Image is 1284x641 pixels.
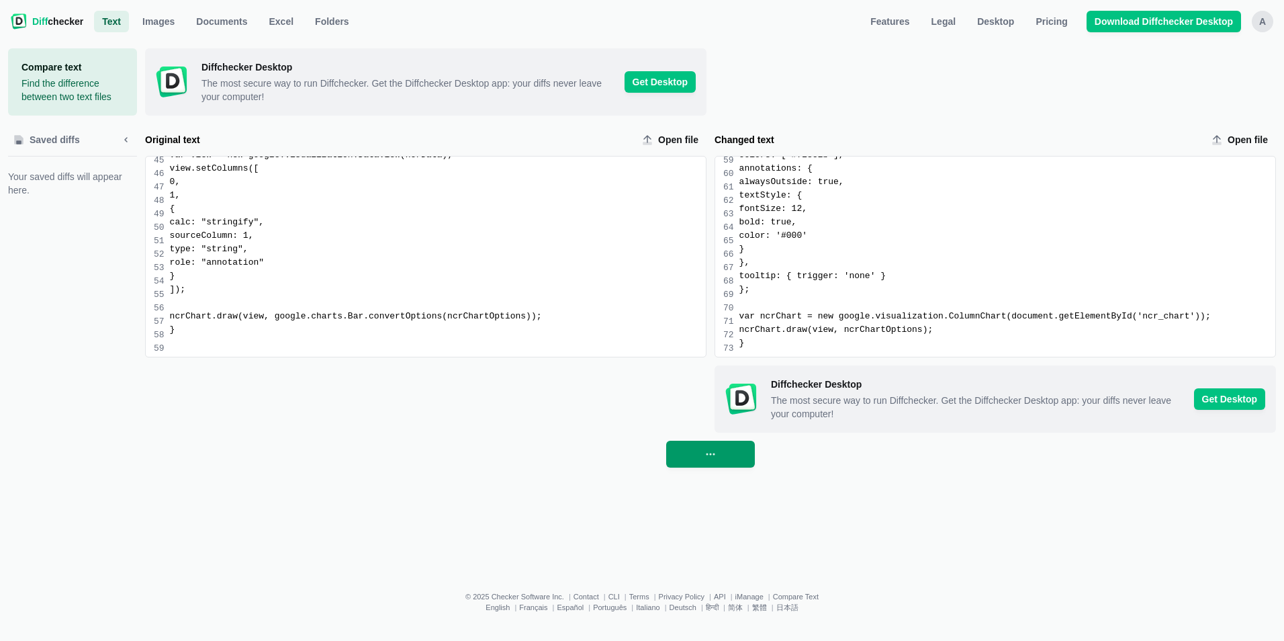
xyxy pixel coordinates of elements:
[27,133,83,146] span: Saved diffs
[170,175,706,189] div: 0,
[519,603,547,611] a: Français
[201,77,614,103] span: The most secure way to run Diffchecker. Get the Diffchecker Desktop app: your diffs never leave y...
[261,11,302,32] a: Excel
[140,15,177,28] span: Images
[723,288,734,302] div: 69
[170,269,706,283] div: }
[170,189,706,202] div: 1,
[739,216,1275,229] div: bold: true,
[154,329,165,342] div: 58
[154,288,165,302] div: 55
[154,167,165,181] div: 46
[739,162,1275,175] div: annotations: {
[670,603,696,611] a: Deutsch
[723,181,734,194] div: 61
[723,329,734,342] div: 72
[723,221,734,234] div: 64
[659,593,704,601] a: Privacy Policy
[170,162,706,175] div: view.setColumns([
[739,175,1275,189] div: alwaysOutside: true,
[723,194,734,208] div: 62
[170,243,706,256] div: type: "string",
[776,603,798,611] a: 日本語
[312,15,352,28] span: Folders
[625,71,696,93] span: Get Desktop
[739,229,1275,243] div: color: '#000'
[929,15,959,28] span: Legal
[154,275,165,288] div: 54
[723,234,734,248] div: 65
[723,154,734,167] div: 59
[1206,129,1276,151] label: Changed text upload
[8,170,137,197] span: Your saved diffs will appear here.
[637,129,706,151] label: Original text upload
[170,216,706,229] div: calc: "stringify",
[145,48,706,116] a: Diffchecker Desktop iconDiffchecker Desktop The most secure way to run Diffchecker. Get the Diffc...
[725,383,758,415] img: Diffchecker Desktop icon
[608,593,620,601] a: CLI
[32,15,83,28] span: checker
[170,323,706,337] div: }
[465,593,574,601] li: © 2025 Checker Software Inc.
[1033,15,1070,28] span: Pricing
[706,603,719,611] a: हिन्दी
[21,60,124,74] h1: Compare text
[154,194,165,208] div: 48
[154,261,165,275] div: 53
[145,369,706,429] iframe: Advertisement
[969,11,1022,32] a: Desktop
[134,11,183,32] a: Images
[629,593,649,601] a: Terms
[99,15,124,28] span: Text
[666,441,755,468] button: Find difference
[739,256,1275,269] div: },
[739,189,1275,202] div: textStyle: {
[154,302,165,315] div: 56
[193,15,250,28] span: Documents
[773,593,819,601] a: Compare Text
[723,208,734,221] div: 63
[723,167,734,181] div: 60
[739,269,1275,283] div: tooltip: { trigger: 'none' }
[154,154,165,167] div: 45
[1194,388,1265,410] span: Get Desktop
[1027,11,1075,32] a: Pricing
[170,202,706,216] div: {
[723,302,734,315] div: 70
[557,603,584,611] a: Español
[94,11,129,32] a: Text
[723,342,734,355] div: 73
[728,603,743,611] a: 简体
[636,603,659,611] a: Italiano
[154,315,165,329] div: 57
[154,181,165,194] div: 47
[32,16,48,27] span: Diff
[201,60,614,74] span: Diffchecker Desktop
[715,366,1276,433] a: Diffchecker Desktop iconDiffchecker Desktop The most secure way to run Diffchecker. Get the Diffc...
[739,202,1275,216] div: fontSize: 12,
[593,603,627,611] a: Português
[170,229,706,243] div: sourceColumn: 1,
[974,15,1017,28] span: Desktop
[145,133,631,146] label: Original text
[1225,133,1271,146] span: Open file
[715,52,1276,112] iframe: Advertisement
[723,261,734,275] div: 67
[154,208,165,221] div: 49
[868,15,912,28] span: Features
[862,11,917,32] a: Features
[170,283,706,296] div: ]);
[267,15,297,28] span: Excel
[188,11,255,32] a: Documents
[1087,11,1241,32] a: Download Diffchecker Desktop
[1092,15,1236,28] span: Download Diffchecker Desktop
[486,603,510,611] a: English
[655,133,701,146] span: Open file
[11,11,83,32] a: Diffchecker
[170,310,706,323] div: ncrChart.draw(view, google.charts.Bar.convertOptions(ncrChartOptions));
[723,275,734,288] div: 68
[1252,11,1273,32] button: A
[574,593,599,601] a: Contact
[771,378,1183,391] span: Diffchecker Desktop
